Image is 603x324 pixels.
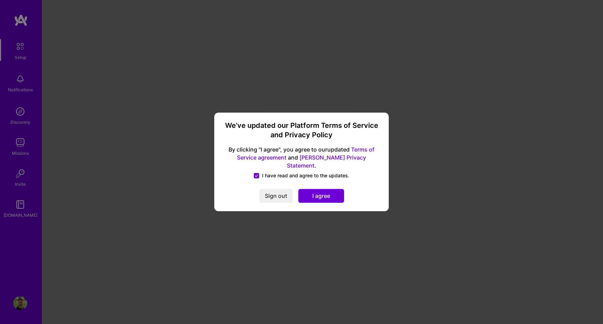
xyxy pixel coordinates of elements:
[223,146,380,170] span: By clicking "I agree", you agree to our updated and .
[298,189,344,203] button: I agree
[287,154,366,169] a: [PERSON_NAME] Privacy Statement
[262,172,349,179] span: I have read and agree to the updates.
[259,189,293,203] button: Sign out
[223,121,380,140] h3: We’ve updated our Platform Terms of Service and Privacy Policy
[237,146,374,161] a: Terms of Service agreement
